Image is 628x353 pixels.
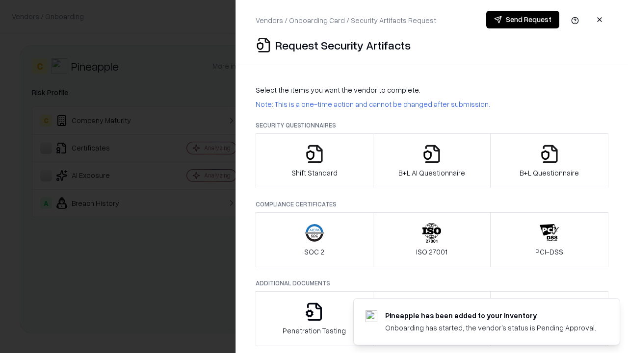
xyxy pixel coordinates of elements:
[490,133,608,188] button: B+L Questionnaire
[256,212,373,267] button: SOC 2
[385,323,596,333] div: Onboarding has started, the vendor's status is Pending Approval.
[304,247,324,257] p: SOC 2
[283,326,346,336] p: Penetration Testing
[256,133,373,188] button: Shift Standard
[373,212,491,267] button: ISO 27001
[486,11,559,28] button: Send Request
[256,200,608,208] p: Compliance Certificates
[256,121,608,129] p: Security Questionnaires
[275,37,411,53] p: Request Security Artifacts
[490,291,608,346] button: Data Processing Agreement
[490,212,608,267] button: PCI-DSS
[373,291,491,346] button: Privacy Policy
[416,247,447,257] p: ISO 27001
[520,168,579,178] p: B+L Questionnaire
[398,168,465,178] p: B+L AI Questionnaire
[373,133,491,188] button: B+L AI Questionnaire
[535,247,563,257] p: PCI-DSS
[256,291,373,346] button: Penetration Testing
[256,85,608,95] p: Select the items you want the vendor to complete:
[256,15,436,25] p: Vendors / Onboarding Card / Security Artifacts Request
[366,310,377,322] img: pineappleenergy.com
[256,279,608,287] p: Additional Documents
[385,310,596,321] div: Pineapple has been added to your inventory
[256,99,608,109] p: Note: This is a one-time action and cannot be changed after submission.
[291,168,338,178] p: Shift Standard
